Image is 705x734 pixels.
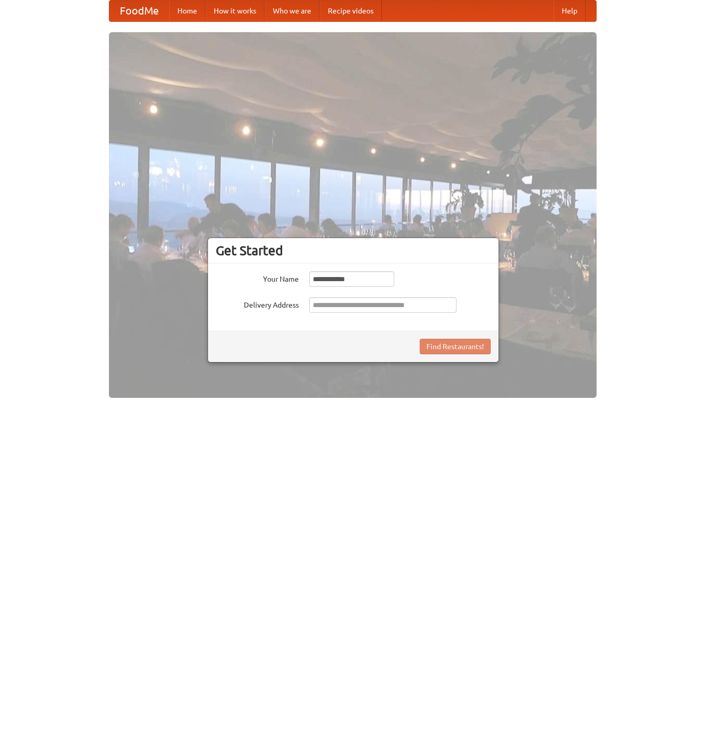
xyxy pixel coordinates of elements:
[216,243,491,258] h3: Get Started
[554,1,586,21] a: Help
[109,1,169,21] a: FoodMe
[320,1,382,21] a: Recipe videos
[205,1,265,21] a: How it works
[265,1,320,21] a: Who we are
[169,1,205,21] a: Home
[216,271,299,284] label: Your Name
[420,339,491,354] button: Find Restaurants!
[216,297,299,310] label: Delivery Address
